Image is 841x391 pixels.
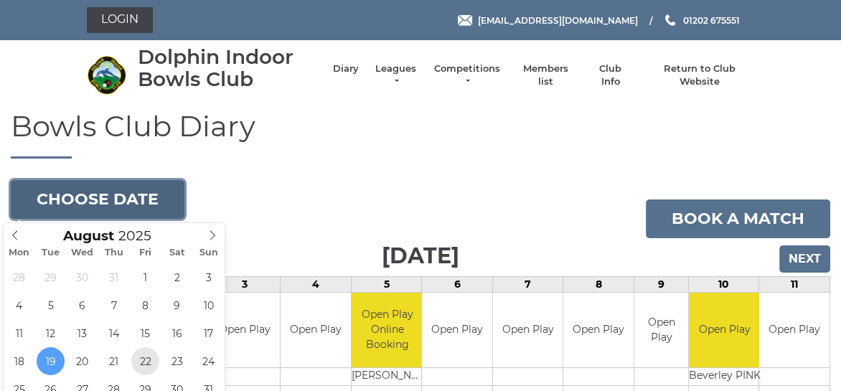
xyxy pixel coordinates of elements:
a: Return to Club Website [646,62,754,88]
td: 6 [422,276,493,292]
td: Open Play [563,293,634,368]
td: 4 [281,276,352,292]
span: Scroll to increment [63,230,114,243]
span: August 1, 2025 [131,263,159,291]
span: Fri [130,248,161,258]
td: Beverley PINK [689,368,761,386]
button: Choose date [11,180,184,219]
td: 7 [492,276,563,292]
span: August 2, 2025 [163,263,191,291]
span: Thu [98,248,130,258]
span: August 3, 2025 [194,263,222,291]
td: Open Play [689,293,761,368]
span: August 21, 2025 [100,347,128,375]
td: Open Play [422,293,492,368]
td: Open Play [281,293,351,368]
a: Club Info [590,62,631,88]
a: Members list [515,62,575,88]
td: 8 [563,276,634,292]
span: August 9, 2025 [163,291,191,319]
span: [EMAIL_ADDRESS][DOMAIN_NAME] [478,14,638,25]
span: August 24, 2025 [194,347,222,375]
td: 3 [210,276,281,292]
a: Leagues [373,62,418,88]
div: Dolphin Indoor Bowls Club [138,46,319,90]
span: August 19, 2025 [37,347,65,375]
a: Competitions [433,62,502,88]
td: Open Play [210,293,281,368]
a: Login [87,7,153,33]
span: August 16, 2025 [163,319,191,347]
span: August 23, 2025 [163,347,191,375]
span: August 15, 2025 [131,319,159,347]
span: August 11, 2025 [5,319,33,347]
span: August 14, 2025 [100,319,128,347]
td: [PERSON_NAME] [352,368,424,386]
a: Diary [333,62,359,75]
img: Email [458,15,472,26]
span: August 10, 2025 [194,291,222,319]
a: Book a match [646,199,830,238]
td: Open Play Online Booking [352,293,424,368]
td: 11 [759,276,830,292]
span: August 20, 2025 [68,347,96,375]
span: Mon [4,248,35,258]
td: Open Play [759,293,830,368]
span: August 17, 2025 [194,319,222,347]
span: Sat [161,248,193,258]
a: Phone us 01202 675551 [663,14,740,27]
span: August 4, 2025 [5,291,33,319]
span: August 12, 2025 [37,319,65,347]
span: August 6, 2025 [68,291,96,319]
span: August 18, 2025 [5,347,33,375]
td: Open Play [634,293,688,368]
span: Wed [67,248,98,258]
span: August 13, 2025 [68,319,96,347]
img: Phone us [665,14,675,26]
span: July 30, 2025 [68,263,96,291]
td: 5 [351,276,422,292]
input: Scroll to increment [114,227,170,244]
span: August 5, 2025 [37,291,65,319]
td: 9 [634,276,689,292]
td: 10 [688,276,759,292]
input: Next [779,245,830,273]
span: 01202 675551 [683,14,740,25]
a: Email [EMAIL_ADDRESS][DOMAIN_NAME] [458,14,638,27]
span: Tue [35,248,67,258]
span: August 8, 2025 [131,291,159,319]
img: Dolphin Indoor Bowls Club [87,55,126,95]
td: Open Play [493,293,563,368]
span: July 31, 2025 [100,263,128,291]
span: August 22, 2025 [131,347,159,375]
span: July 29, 2025 [37,263,65,291]
span: August 7, 2025 [100,291,128,319]
h1: Bowls Club Diary [11,110,830,159]
span: Sun [193,248,225,258]
span: July 28, 2025 [5,263,33,291]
